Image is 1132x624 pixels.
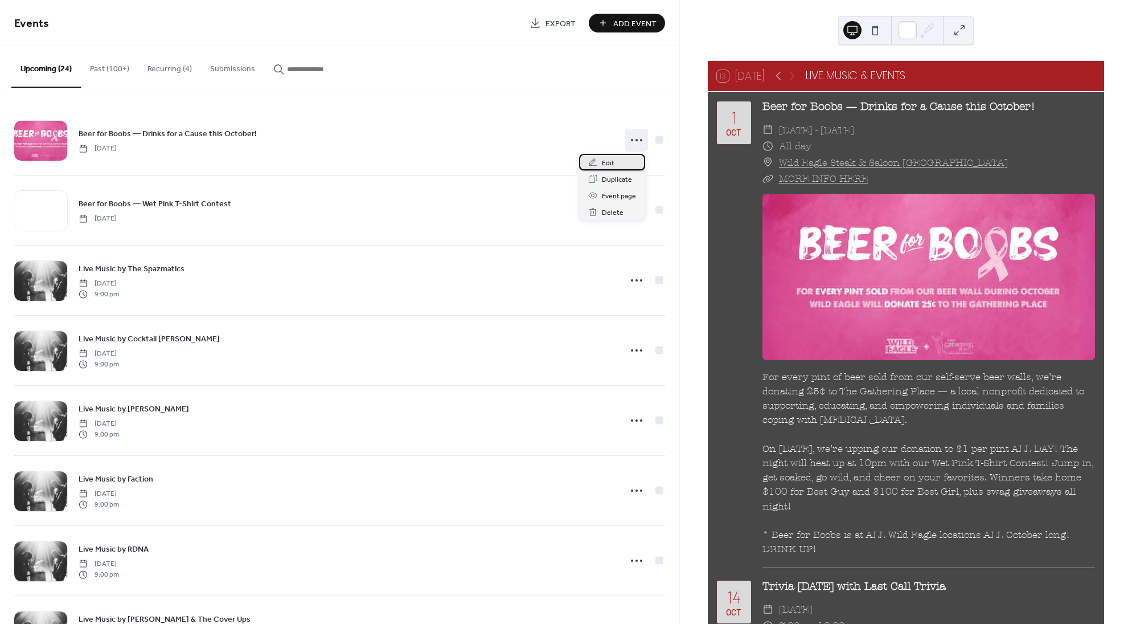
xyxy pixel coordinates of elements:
span: [DATE] [79,214,117,224]
span: Events [14,13,49,35]
div: LIVE MUSIC & EVENTS [806,68,905,84]
span: Live Music by Faction [79,474,153,486]
a: Live Music by RDNA [79,543,149,556]
span: Add Event [613,18,657,30]
div: ​ [762,170,773,187]
span: Duplicate [602,174,632,186]
span: [DATE] [79,279,119,289]
span: Live Music by RDNA [79,544,149,556]
span: [DATE] - [DATE] [779,122,854,138]
span: [DATE] [79,489,119,499]
a: Beer for Boobs — Drinks for a Cause this October! [79,127,257,140]
div: Trivia [DATE] with Last Call Trivia [762,578,1095,595]
a: Live Music by [PERSON_NAME] [79,402,189,415]
div: For every pint of beer sold from our self-serve beer walls, we’re donating 25¢ to The Gathering P... [762,370,1095,556]
a: Wild Eagle Steak & Saloon [GEOGRAPHIC_DATA] [779,154,1008,171]
span: Edit [602,157,614,169]
div: ​ [762,138,773,154]
span: Live Music by The Spazmatics [79,263,184,275]
div: 14 [727,588,741,605]
span: [DATE] [79,349,119,359]
span: All day [779,138,811,154]
span: 9:00 pm [79,499,119,509]
span: Beer for Boobs — Wet Pink T-Shirt Contest [79,198,231,210]
button: Add Event [589,14,665,32]
a: Beer for Boobs — Wet Pink T-Shirt Contest [79,197,231,210]
button: Past (100+) [81,46,138,87]
a: Live Music by Cocktail [PERSON_NAME] [79,332,220,345]
div: Oct [726,608,741,617]
span: 9:00 pm [79,429,119,439]
span: Live Music by [PERSON_NAME] [79,403,189,415]
div: 1 [731,108,737,125]
div: ​ [762,154,773,171]
span: Beer for Boobs — Drinks for a Cause this October! [79,128,257,140]
a: Live Music by The Spazmatics [79,262,184,275]
button: Submissions [201,46,264,87]
div: Oct [726,128,741,137]
span: 9:00 pm [79,569,119,580]
a: Beer for Boobs — Drinks for a Cause this October! [762,100,1035,113]
span: 9:00 pm [79,359,119,369]
span: [DATE] [79,144,117,154]
span: Live Music by Cocktail [PERSON_NAME] [79,333,220,345]
a: MORE INFO HERE [779,173,868,184]
span: [DATE] [79,559,119,569]
span: [DATE] [779,601,813,618]
span: [DATE] [79,419,119,429]
div: ​ [762,601,773,618]
a: Live Music by Faction [79,472,153,486]
button: Upcoming (24) [11,46,81,88]
div: ​ [762,122,773,138]
span: Event page [602,190,636,202]
span: Delete [602,207,624,219]
span: 9:00 pm [79,289,119,299]
button: Recurring (4) [138,46,201,87]
span: Export [546,18,576,30]
a: Export [521,14,584,32]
